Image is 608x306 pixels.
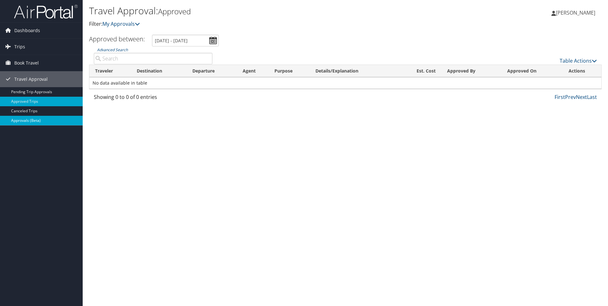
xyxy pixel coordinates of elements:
span: [PERSON_NAME] [556,9,595,16]
span: Travel Approval [14,71,48,87]
th: Actions [563,65,601,77]
a: Advanced Search [97,47,128,52]
div: Showing 0 to 0 of 0 entries [94,93,212,104]
a: First [555,94,565,101]
h3: Approved between: [89,35,145,43]
a: Last [587,94,597,101]
th: Approved On: activate to sort column ascending [501,65,563,77]
a: [PERSON_NAME] [551,3,602,22]
a: Table Actions [560,57,597,64]
th: Details/Explanation [310,65,399,77]
span: Trips [14,39,25,55]
th: Agent [237,65,269,77]
img: airportal-logo.png [14,4,78,19]
th: Approved By: activate to sort column ascending [441,65,501,77]
th: Destination: activate to sort column ascending [131,65,187,77]
th: Traveler: activate to sort column ascending [89,65,131,77]
th: Purpose [269,65,310,77]
span: Book Travel [14,55,39,71]
a: Next [576,94,587,101]
a: My Approvals [102,20,140,27]
small: Approved [158,6,191,17]
th: Est. Cost: activate to sort column ascending [399,65,441,77]
td: No data available in table [89,77,601,89]
input: [DATE] - [DATE] [152,35,219,46]
a: Prev [565,94,576,101]
th: Departure: activate to sort column ascending [187,65,237,77]
h1: Travel Approval: [89,4,431,17]
p: Filter: [89,20,431,28]
span: Dashboards [14,23,40,38]
input: Advanced Search [94,53,212,64]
